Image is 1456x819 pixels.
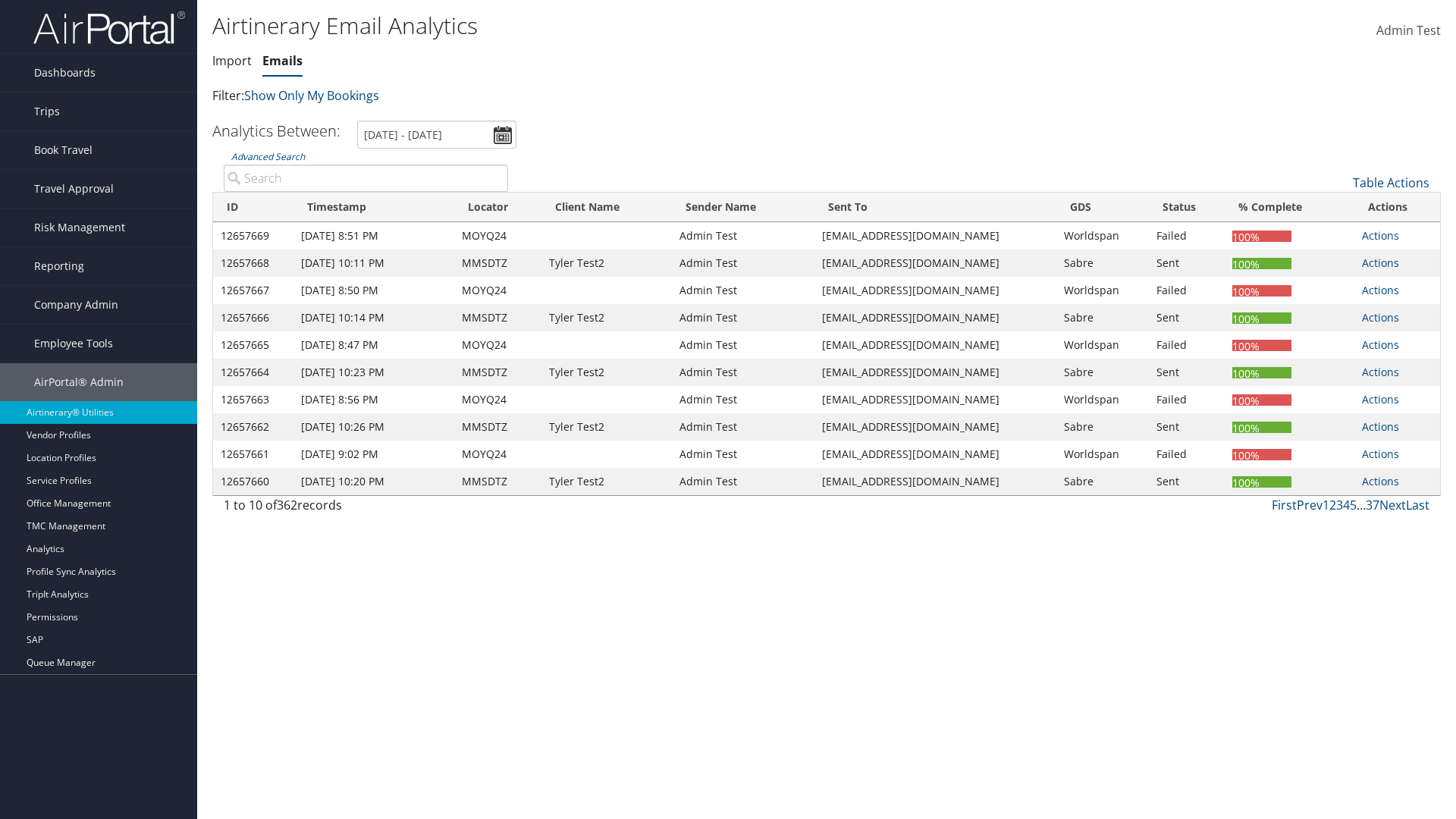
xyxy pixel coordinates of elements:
a: Actions [1362,337,1399,352]
td: 12657665 [213,331,293,359]
td: [EMAIL_ADDRESS][DOMAIN_NAME] [814,386,1056,413]
a: Actions [1362,447,1399,461]
h1: Airtinerary Email Analytics [212,10,1031,42]
td: Sent [1149,468,1225,495]
th: Status: activate to sort column ascending [1149,193,1225,222]
div: 100% [1232,394,1291,406]
a: 2 [1329,497,1336,513]
th: Timestamp: activate to sort column ascending [293,193,454,222]
td: Worldspan [1056,386,1149,413]
a: First [1272,497,1297,513]
th: Locator [454,193,542,222]
td: MOYQ24 [454,331,542,359]
td: [EMAIL_ADDRESS][DOMAIN_NAME] [814,441,1056,468]
div: 100% [1232,422,1291,433]
a: Prev [1297,497,1323,513]
td: Failed [1149,331,1225,359]
td: Admin Test [672,468,814,495]
td: [DATE] 8:51 PM [293,222,454,249]
td: 12657669 [213,222,293,249]
td: Sabre [1056,413,1149,441]
span: Risk Management [34,209,125,246]
span: AirPortal® Admin [34,363,124,401]
td: [EMAIL_ADDRESS][DOMAIN_NAME] [814,222,1056,249]
td: [DATE] 8:47 PM [293,331,454,359]
td: [DATE] 8:56 PM [293,386,454,413]
td: [DATE] 10:14 PM [293,304,454,331]
td: [EMAIL_ADDRESS][DOMAIN_NAME] [814,359,1056,386]
td: [DATE] 8:50 PM [293,277,454,304]
th: Client Name: activate to sort column ascending [541,193,672,222]
td: Sabre [1056,249,1149,277]
td: MOYQ24 [454,441,542,468]
td: Tyler Test2 [541,359,672,386]
td: MOYQ24 [454,222,542,249]
td: Admin Test [672,277,814,304]
a: Advanced Search [231,150,305,163]
td: Worldspan [1056,277,1149,304]
a: 4 [1343,497,1350,513]
div: 1 to 10 of records [224,496,508,522]
th: % Complete: activate to sort column ascending [1225,193,1354,222]
td: Admin Test [672,249,814,277]
td: 12657663 [213,386,293,413]
td: MMSDTZ [454,249,542,277]
td: MMSDTZ [454,359,542,386]
span: Dashboards [34,54,96,92]
td: Admin Test [672,386,814,413]
span: Reporting [34,247,84,285]
td: MMSDTZ [454,413,542,441]
td: [DATE] 10:23 PM [293,359,454,386]
td: [EMAIL_ADDRESS][DOMAIN_NAME] [814,413,1056,441]
div: 100% [1232,367,1291,378]
span: Trips [34,93,60,130]
a: Emails [262,52,303,69]
td: Sent [1149,359,1225,386]
a: Actions [1362,228,1399,243]
span: … [1357,497,1366,513]
td: [DATE] 10:26 PM [293,413,454,441]
a: Actions [1362,419,1399,434]
span: Admin Test [1376,22,1441,39]
span: Travel Approval [34,170,114,208]
div: 100% [1232,312,1291,324]
td: MOYQ24 [454,386,542,413]
a: Last [1406,497,1429,513]
td: Admin Test [672,441,814,468]
td: MOYQ24 [454,277,542,304]
input: Advanced Search [224,165,508,192]
td: Sent [1149,413,1225,441]
td: [EMAIL_ADDRESS][DOMAIN_NAME] [814,304,1056,331]
td: 12657666 [213,304,293,331]
th: Sender Name: activate to sort column ascending [672,193,814,222]
td: Tyler Test2 [541,468,672,495]
td: Admin Test [672,359,814,386]
th: Sent To: activate to sort column ascending [814,193,1056,222]
a: Actions [1362,283,1399,297]
input: [DATE] - [DATE] [357,121,516,149]
a: Admin Test [1376,8,1441,55]
td: Admin Test [672,222,814,249]
td: Admin Test [672,413,814,441]
td: Failed [1149,277,1225,304]
td: Sent [1149,304,1225,331]
td: 12657667 [213,277,293,304]
a: Show Only My Bookings [244,87,379,104]
div: 100% [1232,285,1291,297]
td: Failed [1149,222,1225,249]
td: Sabre [1056,359,1149,386]
td: [DATE] 9:02 PM [293,441,454,468]
td: Failed [1149,441,1225,468]
td: 12657662 [213,413,293,441]
a: Actions [1362,310,1399,325]
a: Actions [1362,365,1399,379]
div: 100% [1232,449,1291,460]
td: [DATE] 10:20 PM [293,468,454,495]
a: 5 [1350,497,1357,513]
span: Company Admin [34,286,118,324]
a: Table Actions [1353,174,1429,191]
td: [EMAIL_ADDRESS][DOMAIN_NAME] [814,277,1056,304]
td: Failed [1149,386,1225,413]
div: 100% [1232,476,1291,488]
th: Actions [1354,193,1440,222]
